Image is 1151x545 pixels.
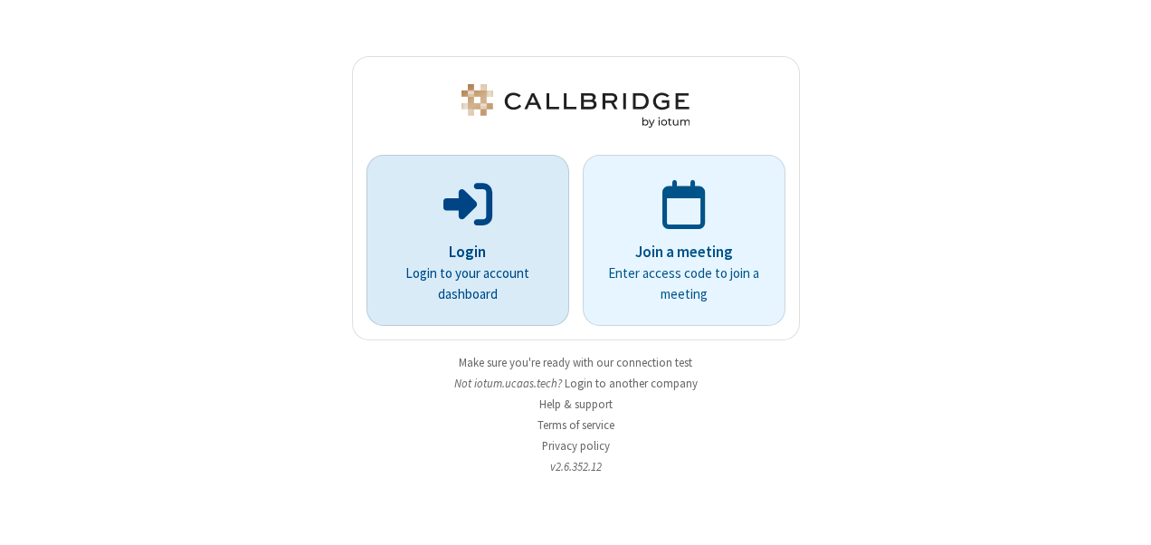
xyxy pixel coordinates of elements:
[459,355,692,370] a: Make sure you're ready with our connection test
[583,155,785,326] a: Join a meetingEnter access code to join a meeting
[608,241,760,264] p: Join a meeting
[1106,498,1137,532] iframe: Chat
[458,84,693,128] img: iotum.​ucaas.​tech
[537,417,614,433] a: Terms of service
[352,458,800,475] li: v2.6.352.12
[352,375,800,392] li: Not iotum.​ucaas.​tech?
[366,155,569,326] button: LoginLogin to your account dashboard
[608,263,760,304] p: Enter access code to join a meeting
[539,397,613,412] a: Help & support
[392,263,544,304] p: Login to your account dashboard
[565,375,698,392] button: Login to another company
[542,438,610,454] a: Privacy policy
[392,241,544,264] p: Login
